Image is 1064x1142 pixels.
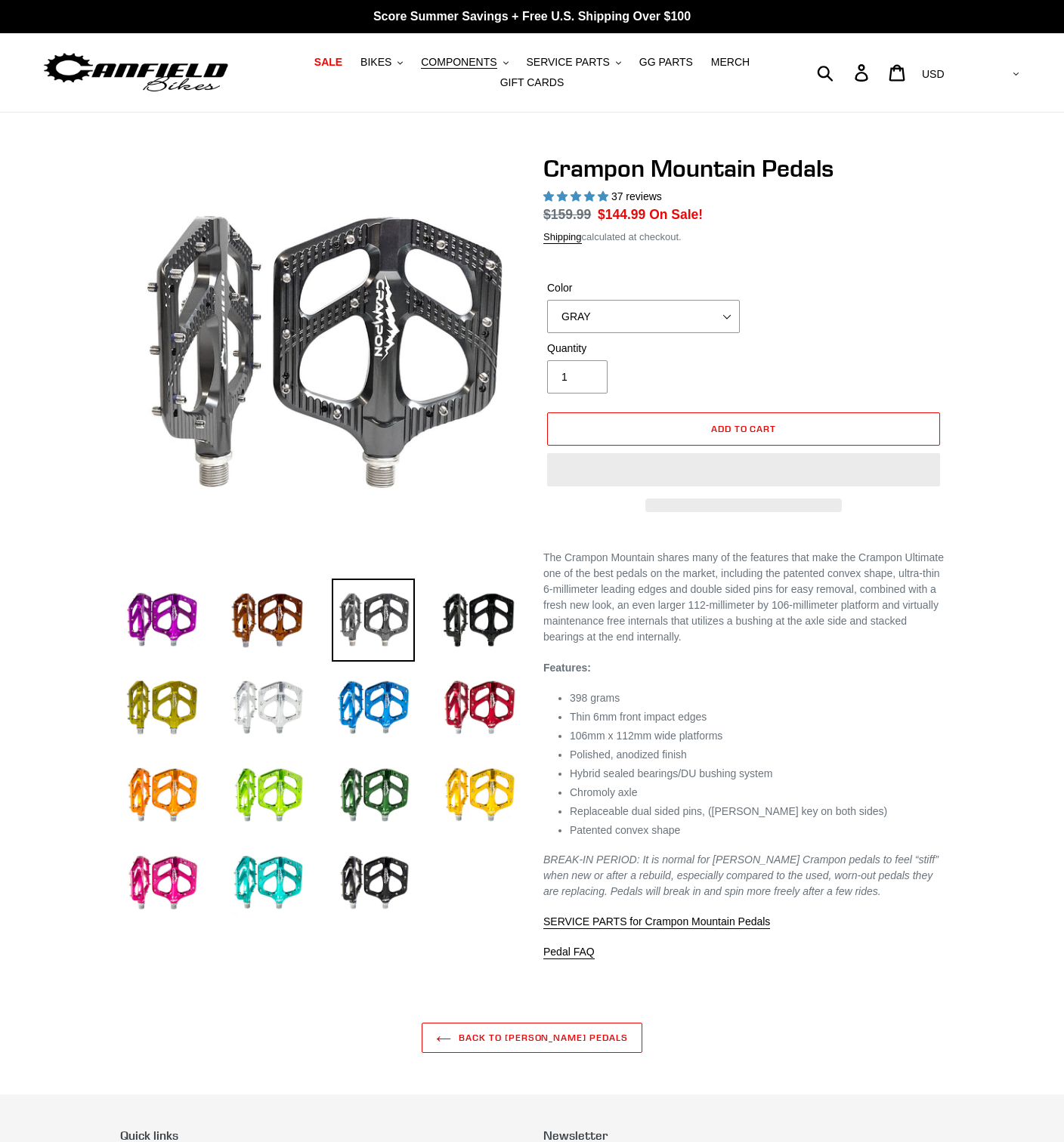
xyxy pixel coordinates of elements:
span: MERCH [711,56,750,69]
li: Chromoly axle [570,785,944,801]
span: GG PARTS [639,56,693,69]
img: Load image into Gallery viewer, Silver [226,666,309,749]
img: Load image into Gallery viewer, grey [332,579,415,662]
span: SERVICE PARTS for Crampon Mountain Pedals [543,915,770,927]
span: BIKES [360,56,391,69]
img: Load image into Gallery viewer, black [332,841,415,924]
li: Replaceable dual sided pins, ([PERSON_NAME] key on both sides) [570,804,944,819]
img: Load image into Gallery viewer, PNW-green [332,754,415,837]
a: SALE [307,52,350,73]
img: Load image into Gallery viewer, gold [120,666,203,749]
button: SERVICE PARTS [518,52,628,73]
s: $159.99 [543,207,591,222]
img: Load image into Gallery viewer, stealth [438,579,521,662]
span: SERVICE PARTS [526,56,609,69]
span: SALE [314,56,342,69]
button: Add to cart [547,412,940,446]
img: Canfield Bikes [42,49,230,97]
a: GG PARTS [632,52,701,73]
img: Load image into Gallery viewer, blue [332,666,415,749]
a: SERVICE PARTS for Crampon Mountain Pedals [543,915,770,929]
img: Load image into Gallery viewer, pink [120,841,203,924]
span: COMPONENTS [421,56,496,69]
li: Hybrid sealed bearings/DU bushing system [570,766,944,782]
li: Patented convex shape [570,823,944,838]
label: Quantity [547,341,740,356]
li: Thin 6mm front impact edges [570,709,944,725]
button: COMPONENTS [413,52,515,73]
a: MERCH [704,52,757,73]
li: 398 grams [570,690,944,706]
li: 106mm x 112mm wide platforms [570,728,944,744]
span: 37 reviews [611,190,662,202]
img: grey [123,157,518,551]
h1: Crampon Mountain Pedals [543,154,944,183]
input: Search [825,56,864,89]
span: GIFT CARDS [500,76,564,89]
img: Load image into Gallery viewer, red [438,666,521,749]
img: Load image into Gallery viewer, bronze [226,579,309,662]
img: Load image into Gallery viewer, turquoise [226,841,309,924]
span: $144.99 [598,207,645,222]
li: Polished, anodized finish [570,747,944,763]
img: Load image into Gallery viewer, gold [438,754,521,837]
img: Load image into Gallery viewer, purple [120,579,203,662]
button: BIKES [353,52,410,73]
span: Add to cart [711,423,777,434]
a: GIFT CARDS [493,73,572,93]
img: Load image into Gallery viewer, orange [120,754,203,837]
a: Shipping [543,231,582,244]
em: BREAK-IN PERIOD: It is normal for [PERSON_NAME] Crampon pedals to feel “stiff” when new or after ... [543,853,939,897]
a: Pedal FAQ [543,946,595,959]
a: Back to [PERSON_NAME] PEDALS [422,1023,642,1053]
strong: Features: [543,662,591,674]
span: 4.97 stars [543,190,611,202]
div: calculated at checkout. [543,230,944,245]
span: On Sale! [649,205,703,224]
img: Load image into Gallery viewer, fern-green [226,754,309,837]
p: The Crampon Mountain shares many of the features that make the Crampon Ultimate one of the best p... [543,550,944,645]
label: Color [547,280,740,296]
